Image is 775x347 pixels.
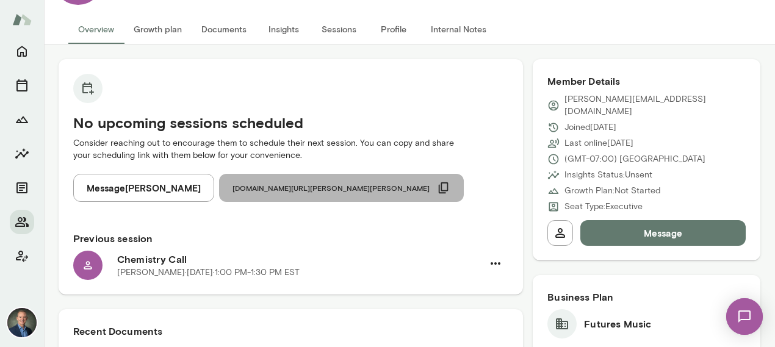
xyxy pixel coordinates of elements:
span: [DOMAIN_NAME][URL][PERSON_NAME][PERSON_NAME] [232,183,430,193]
button: Message[PERSON_NAME] [73,174,214,202]
h6: Futures Music [584,317,651,331]
button: Members [10,210,34,234]
p: Last online [DATE] [564,137,633,149]
p: [PERSON_NAME][EMAIL_ADDRESS][DOMAIN_NAME] [564,93,746,118]
p: [PERSON_NAME] · [DATE] · 1:00 PM-1:30 PM EST [117,267,300,279]
button: Insights [10,141,34,166]
button: Home [10,39,34,63]
button: Client app [10,244,34,268]
button: Documents [10,176,34,200]
p: Insights Status: Unsent [564,169,652,181]
p: (GMT-07:00) [GEOGRAPHIC_DATA] [564,153,705,165]
h6: Business Plan [547,290,746,304]
button: Profile [366,15,421,44]
button: [DOMAIN_NAME][URL][PERSON_NAME][PERSON_NAME] [219,174,464,202]
h5: No upcoming sessions scheduled [73,113,508,132]
h6: Chemistry Call [117,252,483,267]
button: Documents [192,15,256,44]
img: Michael Alden [7,308,37,337]
h6: Previous session [73,231,508,246]
button: Overview [68,15,124,44]
p: Joined [DATE] [564,121,616,134]
h6: Recent Documents [73,324,508,338]
button: Internal Notes [421,15,496,44]
button: Growth Plan [10,107,34,132]
button: Sessions [311,15,366,44]
p: Growth Plan: Not Started [564,185,660,197]
img: Mento [12,8,32,31]
button: Insights [256,15,311,44]
h6: Member Details [547,74,746,88]
button: Message [580,220,746,246]
button: Growth plan [124,15,192,44]
button: Sessions [10,73,34,98]
p: Consider reaching out to encourage them to schedule their next session. You can copy and share yo... [73,137,508,162]
p: Seat Type: Executive [564,201,643,213]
